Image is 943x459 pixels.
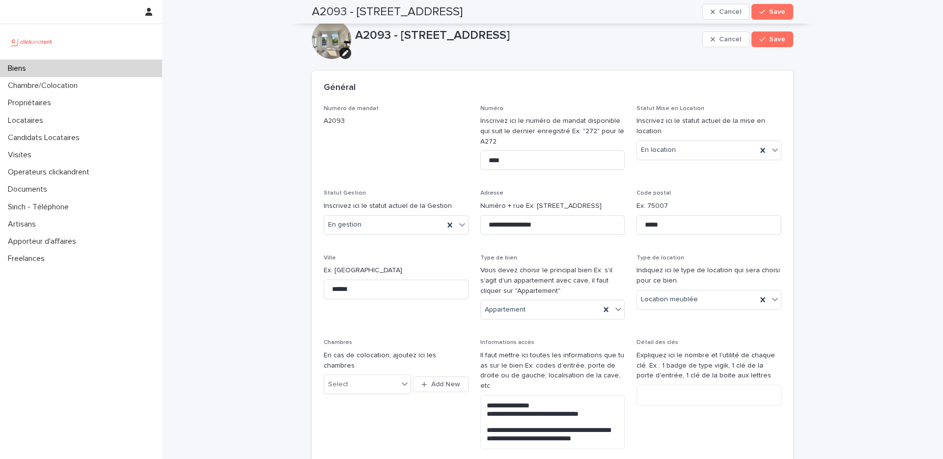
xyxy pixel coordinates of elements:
[637,350,781,381] p: Expliquez ici le nombre et l'utilité de chaque clé. Ex : 1 badge de type vigik, 1 clé de la porte...
[480,350,625,391] p: Il faut mettre ici toutes les informations que tu as sur le bien Ex: codes d'entrée, porte de dro...
[480,116,625,146] p: Inscrivez ici le numéro de mandat disponible qui suit le dernier enregistré Ex: "272" pour le A272
[4,202,77,212] p: Sinch - Téléphone
[637,106,704,112] span: Statut Mise en Location
[328,220,361,230] span: En gestion
[637,340,678,345] span: Détail des clés
[719,36,741,43] span: Cancel
[324,106,379,112] span: Numéro de mandat
[769,8,785,15] span: Save
[637,265,781,286] p: Indiquez ici le type de location qui sera choisi pour ce bien.
[751,4,793,20] button: Save
[328,379,353,390] div: Select...
[480,201,625,211] p: Numéro + rue Ex: [STREET_ADDRESS]
[4,64,34,73] p: Biens
[4,150,39,160] p: Visites
[324,265,469,276] p: Ex: [GEOGRAPHIC_DATA]
[637,190,671,196] span: Code postal
[324,83,356,93] h2: Général
[324,201,469,211] p: Inscrivez ici le statut actuel de la Gestion
[637,255,684,261] span: Type de location
[4,98,59,108] p: Propriétaires
[4,81,85,90] p: Chambre/Colocation
[4,185,55,194] p: Documents
[324,350,469,371] p: En cas de colocation, ajoutez ici les chambres
[4,133,87,143] p: Candidats Locataires
[355,29,698,43] p: A2093 - [STREET_ADDRESS]
[324,255,336,261] span: Ville
[702,31,749,47] button: Cancel
[413,376,468,392] button: Add New
[719,8,741,15] span: Cancel
[324,116,469,126] p: A2093
[769,36,785,43] span: Save
[324,190,366,196] span: Statut Gestion
[637,116,781,137] p: Inscrivez ici le statut actuel de la mise en location
[324,340,352,345] span: Chambres
[312,5,463,19] h2: A2093 - [STREET_ADDRESS]
[641,145,676,155] span: En location
[4,237,84,246] p: Apporteur d'affaires
[8,32,55,52] img: UCB0brd3T0yccxBKYDjQ
[4,168,97,177] p: Operateurs clickandrent
[4,220,44,229] p: Artisans
[751,31,793,47] button: Save
[4,116,51,125] p: Locataires
[480,340,534,345] span: Informations accès
[485,305,526,315] span: Appartement
[480,106,503,112] span: Numéro
[480,190,503,196] span: Adresse
[641,294,698,305] span: Location meublée
[431,381,460,388] span: Add New
[4,254,53,263] p: Freelances
[480,265,625,296] p: Vous devez choisir le principal bien Ex: s'il s'agit d'un appartement avec cave, il faut cliquer ...
[480,255,517,261] span: Type de bien
[637,201,781,211] p: Ex: 75007
[702,4,749,20] button: Cancel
